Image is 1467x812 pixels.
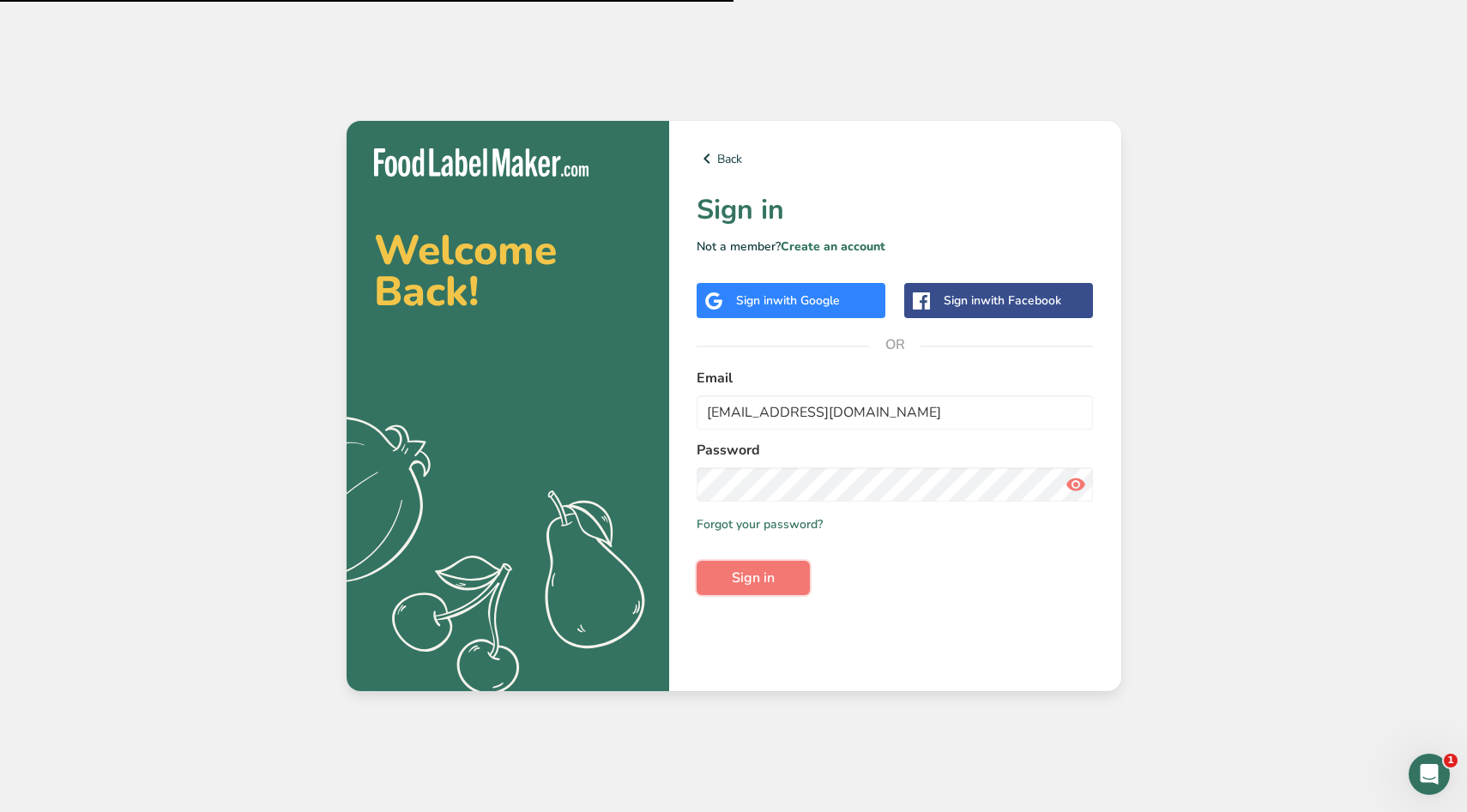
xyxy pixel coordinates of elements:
[697,440,1094,460] label: Password
[697,148,1094,169] a: Back
[697,561,810,595] button: Sign in
[697,368,1094,388] label: Email
[981,292,1061,309] span: with Facebook
[374,230,642,312] h2: Welcome Back!
[697,238,1094,256] p: Not a member?
[374,148,589,177] img: Food Label Maker
[1444,754,1458,767] span: 1
[732,568,775,588] span: Sign in
[736,292,840,310] div: Sign in
[697,189,1094,231] h1: Sign in
[1409,754,1450,795] iframe: Intercom live chat
[869,319,921,370] span: OR
[944,292,1061,310] div: Sign in
[697,515,823,533] a: Forgot your password?
[697,395,1094,430] input: Enter Your Email
[781,238,885,255] a: Create an account
[773,292,840,309] span: with Google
